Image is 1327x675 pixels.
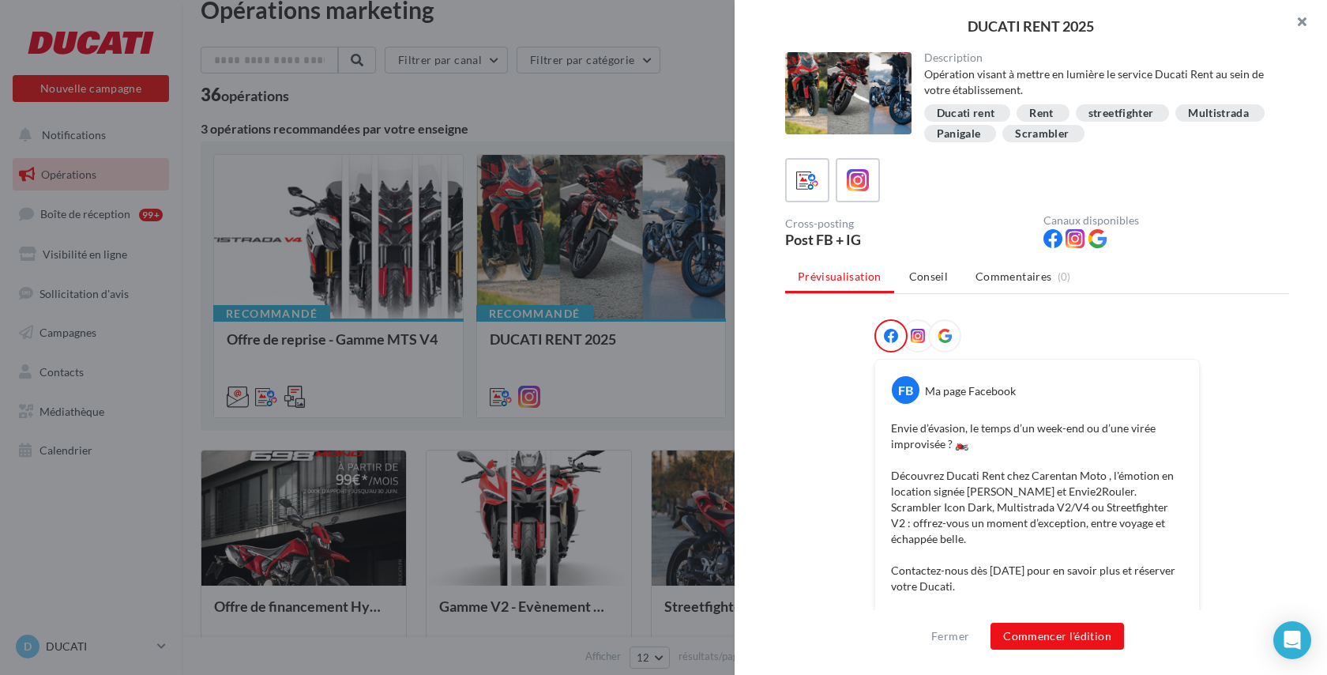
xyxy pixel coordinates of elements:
[909,270,948,283] span: Conseil
[937,128,981,140] div: Panigale
[1015,128,1069,140] div: Scrambler
[924,66,1277,98] div: Opération visant à mettre en lumière le service Ducati Rent au sein de votre établissement.
[925,383,1016,399] div: Ma page Facebook
[937,107,995,119] div: Ducati rent
[1058,270,1071,283] span: (0)
[785,218,1031,229] div: Cross-posting
[1029,107,1053,119] div: Rent
[1043,215,1289,226] div: Canaux disponibles
[785,232,1031,247] div: Post FB + IG
[925,627,976,646] button: Fermer
[892,376,919,404] div: FB
[924,52,1277,63] div: Description
[1088,107,1154,119] div: streetfighter
[991,623,1124,650] button: Commencer l'édition
[1273,621,1311,659] div: Open Intercom Messenger
[1188,107,1249,119] div: Multistrada
[891,420,1183,626] p: Envie d’évasion, le temps d’un week-end ou d’une virée improvisée ? 🏍️ Découvrez Ducati Rent chez...
[760,19,1302,33] div: DUCATI RENT 2025
[976,269,1051,285] span: Commentaires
